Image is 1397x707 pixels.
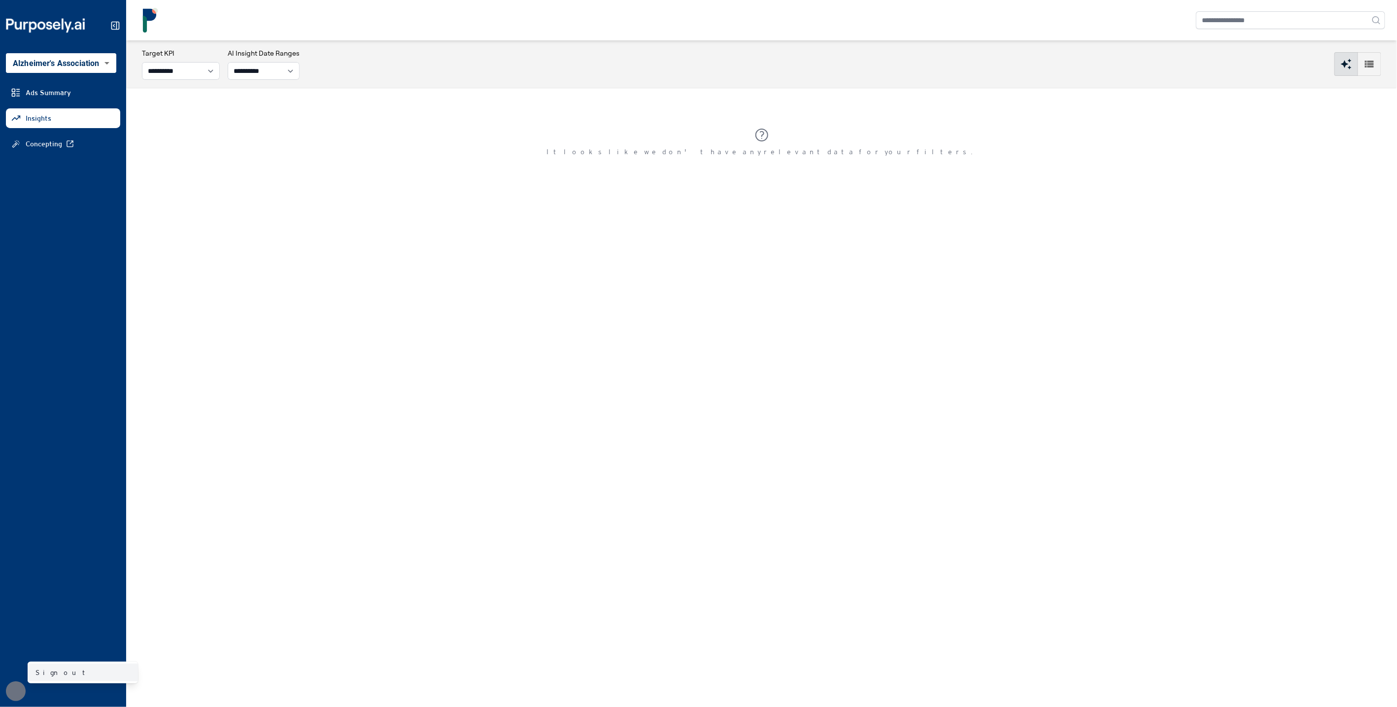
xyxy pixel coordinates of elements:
[228,48,300,58] h3: AI Insight Date Ranges
[138,8,163,33] img: logo
[547,147,977,157] p: It looks like we don't have any relevant data for your filters.
[28,664,138,681] button: Sign out
[6,53,116,73] div: Alzheimer's Association
[6,108,120,128] a: Insights
[26,139,62,149] span: Concepting
[6,83,120,102] a: Ads Summary
[6,134,120,154] a: Concepting
[142,48,220,58] h3: Target KPI
[26,113,51,123] span: Insights
[26,88,71,98] span: Ads Summary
